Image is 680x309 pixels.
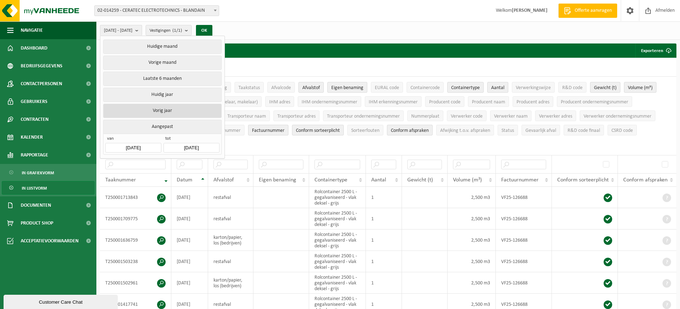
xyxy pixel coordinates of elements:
button: Conform sorteerplicht : Activate to sort [292,125,344,135]
button: Exporteren [635,43,676,58]
span: Dashboard [21,39,47,57]
button: Conform afspraken : Activate to sort [387,125,433,135]
button: FactuurnummerFactuurnummer: Activate to sort [248,125,288,135]
span: Afvalstof [302,85,320,91]
button: Vestigingen(1/1) [146,25,192,36]
button: Producent ondernemingsnummerProducent ondernemingsnummer: Activate to sort [557,96,632,107]
td: 2,500 m3 [448,272,496,294]
span: Volume (m³) [453,177,482,183]
td: restafval [208,208,253,230]
td: [DATE] [171,272,208,294]
td: karton/papier, los (bedrijven) [208,272,253,294]
td: [DATE] [171,187,208,208]
span: Producent adres [517,99,549,105]
span: Containercode [410,85,440,91]
a: Offerte aanvragen [558,4,617,18]
button: AantalAantal: Activate to sort [487,82,508,93]
span: 02-014259 - CERATEC ELECTROTECHNICS - BLANDAIN [95,6,219,16]
button: StatusStatus: Activate to sort [498,125,518,135]
span: van [105,136,161,143]
span: Verwerker code [451,114,483,119]
td: VF25-126688 [496,187,552,208]
span: [DATE] - [DATE] [104,25,132,36]
span: Rapportage [21,146,48,164]
span: Status [502,128,514,133]
span: IHM ondernemingsnummer [302,99,357,105]
button: AfvalcodeAfvalcode: Activate to sort [267,82,295,93]
button: Transporteur naamTransporteur naam: Activate to sort [223,110,270,121]
span: Transporteur naam [227,114,266,119]
td: [DATE] [171,208,208,230]
button: Laatste 6 maanden [103,72,221,86]
span: Transporteur ondernemingsnummer [327,114,400,119]
td: 1 [366,187,402,208]
button: AfvalstofAfvalstof: Activate to sort [298,82,324,93]
span: Factuurnummer [501,177,539,183]
button: Transporteur ondernemingsnummerTransporteur ondernemingsnummer : Activate to sort [323,110,404,121]
span: Aantal [371,177,386,183]
td: Rolcontainer 2500 L - gegalvaniseerd - vlak deksel - grijs [309,251,366,272]
td: restafval [208,187,253,208]
span: Gebruikers [21,93,47,110]
td: 2,500 m3 [448,251,496,272]
td: VF25-126688 [496,208,552,230]
span: Acceptatievoorwaarden [21,232,79,250]
button: Verwerker codeVerwerker code: Activate to sort [447,110,487,121]
span: Kalender [21,128,43,146]
span: Documenten [21,196,51,214]
td: T250001503238 [100,251,171,272]
td: Rolcontainer 2500 L - gegalvaniseerd - vlak deksel - grijs [309,272,366,294]
button: Vorig jaar [103,104,221,118]
span: Eigen benaming [331,85,363,91]
span: Afvalcode [271,85,291,91]
span: Gewicht (t) [407,177,433,183]
span: Containertype [314,177,347,183]
span: Navigatie [21,21,43,39]
span: Transporteur adres [277,114,316,119]
span: R&D code [562,85,583,91]
span: Afvalstof [213,177,234,183]
span: Contactpersonen [21,75,62,93]
td: 1 [366,272,402,294]
button: Volume (m³)Volume (m³): Activate to sort [624,82,656,93]
td: Rolcontainer 2500 L - gegalvaniseerd - vlak deksel - grijs [309,230,366,251]
td: VF25-126688 [496,230,552,251]
td: 1 [366,208,402,230]
button: [DATE] - [DATE] [100,25,142,36]
td: 2,500 m3 [448,187,496,208]
span: tot [163,136,219,143]
td: [DATE] [171,230,208,251]
td: T250001636759 [100,230,171,251]
span: Aantal [491,85,504,91]
span: Conform sorteerplicht [296,128,340,133]
span: Taakstatus [238,85,260,91]
button: NummerplaatNummerplaat: Activate to sort [407,110,443,121]
td: T250001713843 [100,187,171,208]
td: Rolcontainer 2500 L - gegalvaniseerd - vlak deksel - grijs [309,208,366,230]
a: In grafiekvorm [2,166,95,179]
span: Product Shop [21,214,53,232]
a: In lijstvorm [2,181,95,195]
span: IHM adres [269,99,290,105]
button: Huidig jaar [103,88,221,102]
button: SorteerfoutenSorteerfouten: Activate to sort [347,125,383,135]
span: Sorteerfouten [351,128,379,133]
span: EURAL code [375,85,399,91]
button: CSRD codeCSRD code: Activate to sort [608,125,637,135]
span: R&D code finaal [568,128,600,133]
button: VerwerkingswijzeVerwerkingswijze: Activate to sort [512,82,555,93]
td: restafval [208,251,253,272]
button: Gewicht (t)Gewicht (t): Activate to sort [590,82,620,93]
span: Producent code [429,99,460,105]
button: Verwerker ondernemingsnummerVerwerker ondernemingsnummer: Activate to sort [580,110,655,121]
span: Verwerker naam [494,114,528,119]
button: Afwijking t.o.v. afsprakenAfwijking t.o.v. afspraken: Activate to sort [436,125,494,135]
td: T250001709775 [100,208,171,230]
span: Gewicht (t) [594,85,616,91]
span: Gevaarlijk afval [525,128,556,133]
span: Eigen benaming [259,177,296,183]
button: IHM erkenningsnummerIHM erkenningsnummer: Activate to sort [365,96,422,107]
button: Producent codeProducent code: Activate to sort [425,96,464,107]
span: Vestigingen [150,25,182,36]
span: Conform sorteerplicht [557,177,609,183]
